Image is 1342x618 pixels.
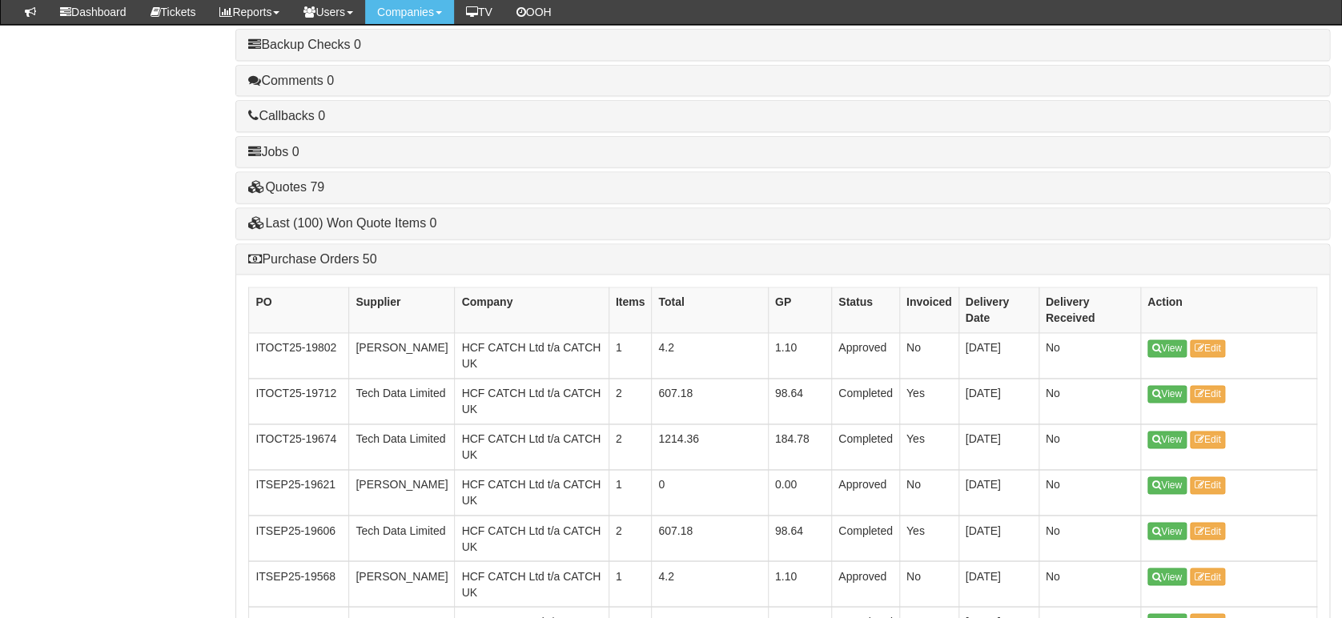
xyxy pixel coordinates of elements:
[1147,431,1187,448] a: View
[455,424,609,470] td: HCF CATCH Ltd t/a CATCH UK
[768,561,831,607] td: 1.10
[609,287,652,333] th: Items
[248,145,299,159] a: Jobs 0
[249,470,349,516] td: ITSEP25-19621
[832,470,900,516] td: Approved
[248,180,324,194] a: Quotes 79
[1039,379,1140,424] td: No
[652,470,768,516] td: 0
[652,333,768,379] td: 4.2
[248,109,325,122] a: Callbacks 0
[248,216,436,230] a: Last (100) Won Quote Items 0
[1147,568,1187,585] a: View
[958,516,1039,561] td: [DATE]
[652,287,768,333] th: Total
[899,287,958,333] th: Invoiced
[349,561,455,607] td: [PERSON_NAME]
[1039,470,1140,516] td: No
[1147,339,1187,357] a: View
[958,561,1039,607] td: [DATE]
[1147,522,1187,540] a: View
[455,333,609,379] td: HCF CATCH Ltd t/a CATCH UK
[958,287,1039,333] th: Delivery Date
[768,333,831,379] td: 1.10
[609,333,652,379] td: 1
[958,470,1039,516] td: [DATE]
[899,470,958,516] td: No
[1190,522,1226,540] a: Edit
[832,287,900,333] th: Status
[832,333,900,379] td: Approved
[652,561,768,607] td: 4.2
[1190,568,1226,585] a: Edit
[1147,385,1187,403] a: View
[455,516,609,561] td: HCF CATCH Ltd t/a CATCH UK
[768,470,831,516] td: 0.00
[609,516,652,561] td: 2
[349,424,455,470] td: Tech Data Limited
[609,379,652,424] td: 2
[1190,476,1226,494] a: Edit
[1190,385,1226,403] a: Edit
[609,424,652,470] td: 2
[349,516,455,561] td: Tech Data Limited
[455,379,609,424] td: HCF CATCH Ltd t/a CATCH UK
[899,333,958,379] td: No
[768,379,831,424] td: 98.64
[1039,287,1140,333] th: Delivery Received
[349,470,455,516] td: [PERSON_NAME]
[832,561,900,607] td: Approved
[1140,287,1316,333] th: Action
[832,516,900,561] td: Completed
[958,333,1039,379] td: [DATE]
[899,379,958,424] td: Yes
[1039,561,1140,607] td: No
[455,561,609,607] td: HCF CATCH Ltd t/a CATCH UK
[349,333,455,379] td: [PERSON_NAME]
[1039,424,1140,470] td: No
[652,424,768,470] td: 1214.36
[899,516,958,561] td: Yes
[609,470,652,516] td: 1
[1039,333,1140,379] td: No
[832,379,900,424] td: Completed
[899,424,958,470] td: Yes
[768,424,831,470] td: 184.78
[1190,431,1226,448] a: Edit
[899,561,958,607] td: No
[349,287,455,333] th: Supplier
[248,38,361,51] a: Backup Checks 0
[768,287,831,333] th: GP
[1039,516,1140,561] td: No
[249,561,349,607] td: ITSEP25-19568
[248,252,376,266] a: Purchase Orders 50
[249,516,349,561] td: ITSEP25-19606
[652,516,768,561] td: 607.18
[349,379,455,424] td: Tech Data Limited
[958,379,1039,424] td: [DATE]
[832,424,900,470] td: Completed
[455,287,609,333] th: Company
[249,379,349,424] td: ITOCT25-19712
[249,424,349,470] td: ITOCT25-19674
[249,287,349,333] th: PO
[1147,476,1187,494] a: View
[248,74,334,87] a: Comments 0
[958,424,1039,470] td: [DATE]
[455,470,609,516] td: HCF CATCH Ltd t/a CATCH UK
[768,516,831,561] td: 98.64
[1190,339,1226,357] a: Edit
[249,333,349,379] td: ITOCT25-19802
[609,561,652,607] td: 1
[652,379,768,424] td: 607.18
